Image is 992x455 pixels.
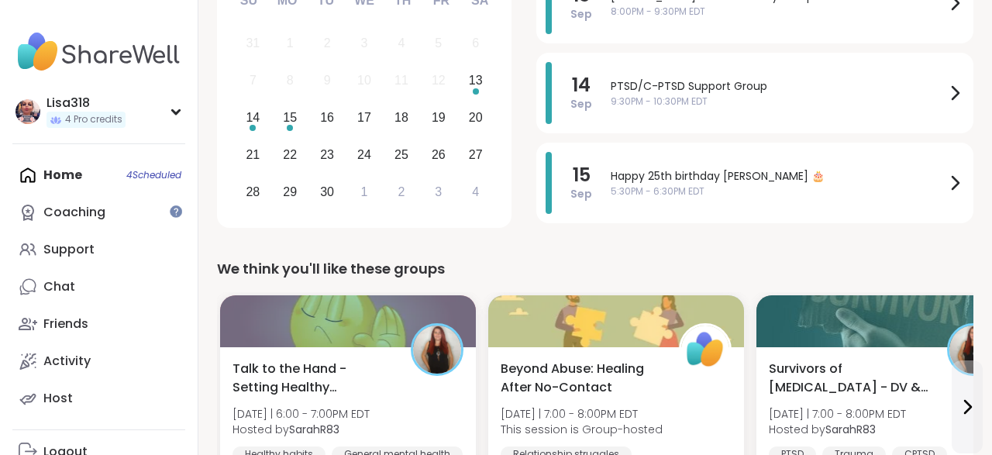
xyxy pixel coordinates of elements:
[570,6,592,22] span: Sep
[43,204,105,221] div: Coaching
[469,144,483,165] div: 27
[324,70,331,91] div: 9
[12,25,185,79] img: ShareWell Nav Logo
[311,27,344,60] div: Not available Tuesday, September 2nd, 2025
[311,102,344,135] div: Choose Tuesday, September 16th, 2025
[570,186,592,202] span: Sep
[422,64,455,98] div: Not available Friday, September 12th, 2025
[43,278,75,295] div: Chat
[236,138,270,171] div: Choose Sunday, September 21st, 2025
[12,194,185,231] a: Coaching
[472,33,479,53] div: 6
[246,107,260,128] div: 14
[435,33,442,53] div: 5
[413,326,461,374] img: SarahR83
[361,33,368,53] div: 3
[769,422,906,437] span: Hosted by
[394,107,408,128] div: 18
[274,27,307,60] div: Not available Monday, September 1st, 2025
[311,64,344,98] div: Not available Tuesday, September 9th, 2025
[422,138,455,171] div: Choose Friday, September 26th, 2025
[43,241,95,258] div: Support
[394,70,408,91] div: 11
[469,70,483,91] div: 13
[12,305,185,343] a: Friends
[385,27,418,60] div: Not available Thursday, September 4th, 2025
[311,138,344,171] div: Choose Tuesday, September 23rd, 2025
[170,205,182,218] iframe: Spotlight
[611,78,945,95] span: PTSD/C-PTSD Support Group
[274,102,307,135] div: Choose Monday, September 15th, 2025
[236,64,270,98] div: Not available Sunday, September 7th, 2025
[501,360,662,397] span: Beyond Abuse: Healing After No-Contact
[385,175,418,209] div: Choose Thursday, October 2nd, 2025
[611,168,945,184] span: Happy 25th birthday [PERSON_NAME] 🎂
[348,138,381,171] div: Choose Wednesday, September 24th, 2025
[12,343,185,380] a: Activity
[283,181,297,202] div: 29
[43,315,88,333] div: Friends
[385,102,418,135] div: Choose Thursday, September 18th, 2025
[246,33,260,53] div: 31
[348,102,381,135] div: Choose Wednesday, September 17th, 2025
[611,95,945,109] span: 9:30PM - 10:30PM EDT
[459,27,492,60] div: Not available Saturday, September 6th, 2025
[12,268,185,305] a: Chat
[236,27,270,60] div: Not available Sunday, August 31st, 2025
[274,138,307,171] div: Choose Monday, September 22nd, 2025
[394,144,408,165] div: 25
[422,102,455,135] div: Choose Friday, September 19th, 2025
[232,406,370,422] span: [DATE] | 6:00 - 7:00PM EDT
[432,70,446,91] div: 12
[357,107,371,128] div: 17
[435,181,442,202] div: 3
[15,99,40,124] img: Lisa318
[422,27,455,60] div: Not available Friday, September 5th, 2025
[469,107,483,128] div: 20
[236,102,270,135] div: Choose Sunday, September 14th, 2025
[320,144,334,165] div: 23
[459,102,492,135] div: Choose Saturday, September 20th, 2025
[217,258,973,280] div: We think you'll like these groups
[357,70,371,91] div: 10
[283,144,297,165] div: 22
[65,113,122,126] span: 4 Pro credits
[501,422,663,437] span: This session is Group-hosted
[611,5,945,19] span: 8:00PM - 9:30PM EDT
[459,138,492,171] div: Choose Saturday, September 27th, 2025
[357,144,371,165] div: 24
[573,164,591,186] span: 15
[311,175,344,209] div: Choose Tuesday, September 30th, 2025
[348,27,381,60] div: Not available Wednesday, September 3rd, 2025
[572,74,591,96] span: 14
[432,107,446,128] div: 19
[398,33,405,53] div: 4
[398,181,405,202] div: 2
[246,144,260,165] div: 21
[769,406,906,422] span: [DATE] | 7:00 - 8:00PM EDT
[232,360,394,397] span: Talk to the Hand - Setting Healthy Boundaries
[274,175,307,209] div: Choose Monday, September 29th, 2025
[570,96,592,112] span: Sep
[459,175,492,209] div: Choose Saturday, October 4th, 2025
[385,64,418,98] div: Not available Thursday, September 11th, 2025
[250,70,257,91] div: 7
[287,70,294,91] div: 8
[348,175,381,209] div: Choose Wednesday, October 1st, 2025
[236,175,270,209] div: Choose Sunday, September 28th, 2025
[12,231,185,268] a: Support
[459,64,492,98] div: Choose Saturday, September 13th, 2025
[289,422,339,437] b: SarahR83
[232,422,370,437] span: Hosted by
[472,181,479,202] div: 4
[234,25,494,210] div: month 2025-09
[246,181,260,202] div: 28
[287,33,294,53] div: 1
[385,138,418,171] div: Choose Thursday, September 25th, 2025
[769,360,930,397] span: Survivors of [MEDICAL_DATA] - DV & Others
[320,107,334,128] div: 16
[12,380,185,417] a: Host
[46,95,126,112] div: Lisa318
[283,107,297,128] div: 15
[274,64,307,98] div: Not available Monday, September 8th, 2025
